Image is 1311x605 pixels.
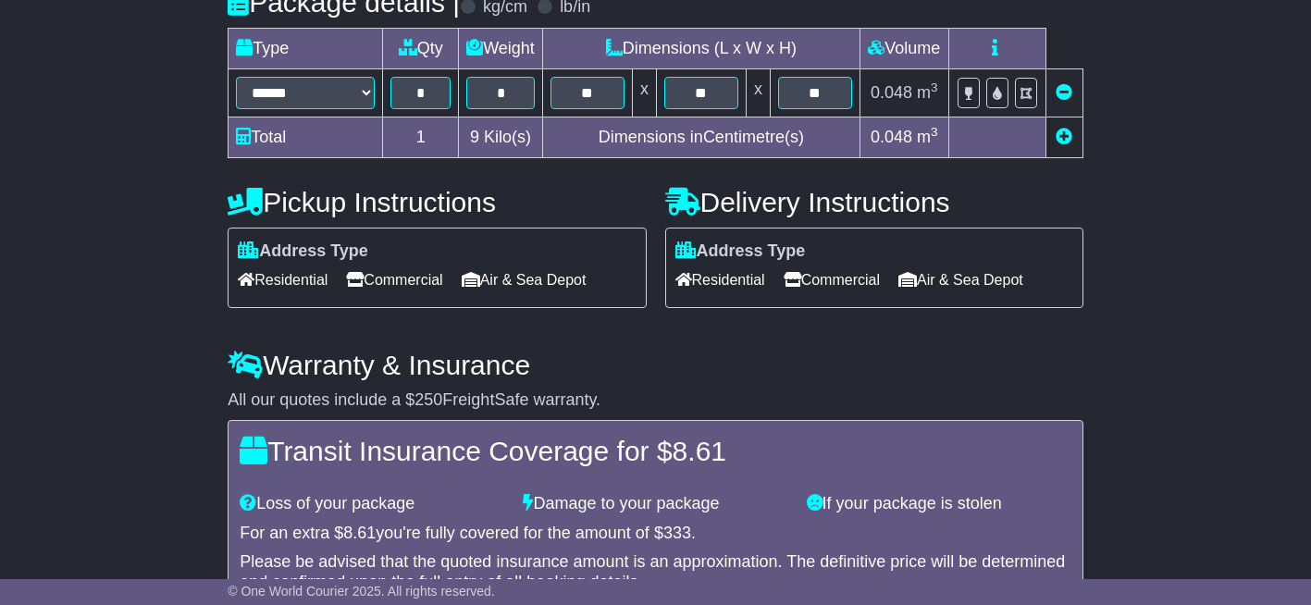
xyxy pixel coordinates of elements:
[230,494,513,514] div: Loss of your package
[228,350,1083,380] h4: Warranty & Insurance
[675,265,765,294] span: Residential
[228,187,646,217] h4: Pickup Instructions
[383,28,459,68] td: Qty
[229,28,383,68] td: Type
[632,68,656,117] td: x
[663,524,691,542] span: 333
[665,187,1083,217] h4: Delivery Instructions
[383,117,459,157] td: 1
[229,117,383,157] td: Total
[459,28,543,68] td: Weight
[673,436,726,466] span: 8.61
[871,83,912,102] span: 0.048
[346,265,442,294] span: Commercial
[1056,83,1072,102] a: Remove this item
[513,494,797,514] div: Damage to your package
[240,436,1071,466] h4: Transit Insurance Coverage for $
[917,83,938,102] span: m
[343,524,376,542] span: 8.61
[1056,128,1072,146] a: Add new item
[240,552,1071,592] div: Please be advised that the quoted insurance amount is an approximation. The definitive price will...
[459,117,543,157] td: Kilo(s)
[240,524,1071,544] div: For an extra $ you're fully covered for the amount of $ .
[414,390,442,409] span: 250
[898,265,1023,294] span: Air & Sea Depot
[470,128,479,146] span: 9
[871,128,912,146] span: 0.048
[798,494,1081,514] div: If your package is stolen
[931,80,938,94] sup: 3
[917,128,938,146] span: m
[542,28,860,68] td: Dimensions (L x W x H)
[746,68,770,117] td: x
[542,117,860,157] td: Dimensions in Centimetre(s)
[675,241,806,262] label: Address Type
[860,28,948,68] td: Volume
[931,125,938,139] sup: 3
[784,265,880,294] span: Commercial
[228,390,1083,411] div: All our quotes include a $ FreightSafe warranty.
[238,241,368,262] label: Address Type
[238,265,328,294] span: Residential
[228,584,495,599] span: © One World Courier 2025. All rights reserved.
[462,265,587,294] span: Air & Sea Depot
